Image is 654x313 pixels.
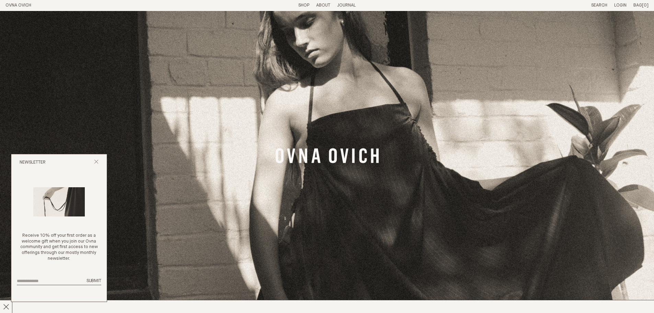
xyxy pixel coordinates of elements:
span: [0] [642,3,649,8]
a: Banner Link [276,148,379,165]
button: Close popup [94,159,99,166]
a: Home [5,3,31,8]
a: Shop [298,3,309,8]
span: Bag [633,3,642,8]
a: Journal [337,3,356,8]
h2: Newsletter [20,160,46,166]
p: Receive 10% off your first order as a welcome gift when you join our Ovna community and get first... [17,233,101,262]
summary: About [316,3,330,9]
span: Submit [87,279,101,283]
button: Submit [87,278,101,284]
a: Search [591,3,607,8]
a: Login [614,3,627,8]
